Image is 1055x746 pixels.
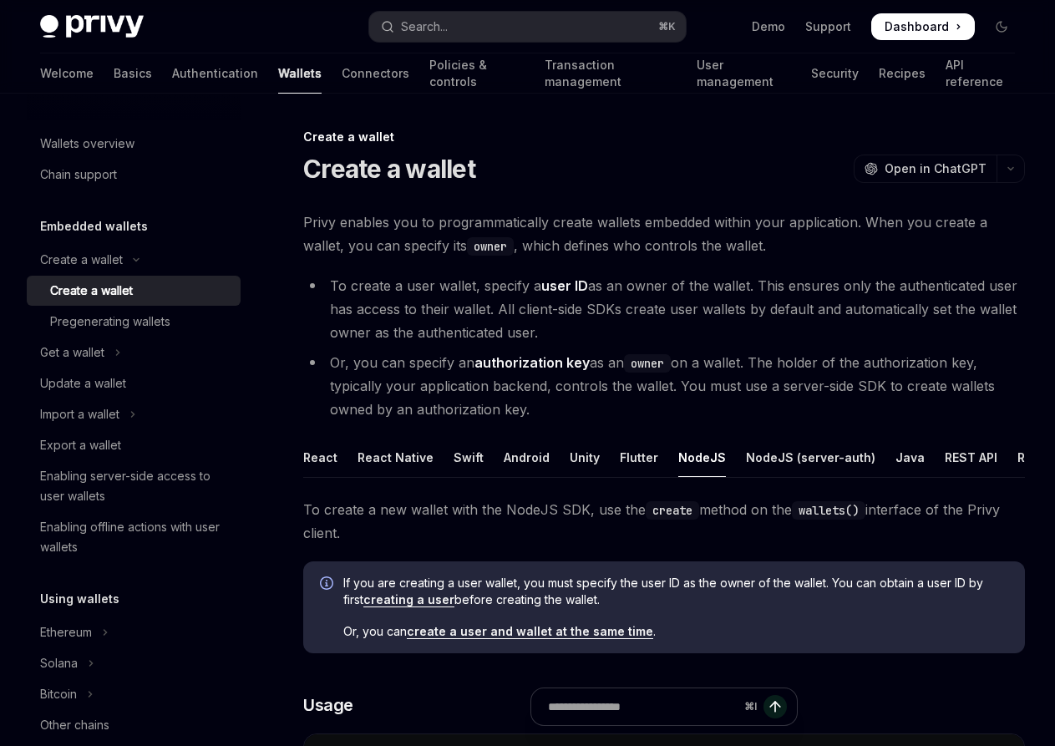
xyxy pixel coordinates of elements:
div: Enabling offline actions with user wallets [40,517,231,557]
a: Wallets overview [27,129,241,159]
strong: user ID [541,277,588,294]
div: NodeJS (server-auth) [746,438,875,477]
a: Enabling server-side access to user wallets [27,461,241,511]
a: Pregenerating wallets [27,307,241,337]
h5: Using wallets [40,589,119,609]
input: Ask a question... [548,688,738,725]
button: Toggle Get a wallet section [27,337,241,368]
button: Open search [369,12,685,42]
div: Ethereum [40,622,92,642]
h1: Create a wallet [303,154,475,184]
a: Support [805,18,851,35]
span: Privy enables you to programmatically create wallets embedded within your application. When you c... [303,211,1025,257]
strong: authorization key [474,354,590,371]
img: dark logo [40,15,144,38]
button: Toggle Create a wallet section [27,245,241,275]
div: Search... [401,17,448,37]
span: ⌘ K [658,20,676,33]
div: Update a wallet [40,373,126,393]
span: To create a new wallet with the NodeJS SDK, use the method on the interface of the Privy client. [303,498,1025,545]
a: Other chains [27,710,241,740]
a: Wallets [278,53,322,94]
a: Chain support [27,160,241,190]
code: wallets() [792,501,865,520]
a: Create a wallet [27,276,241,306]
div: Create a wallet [50,281,133,301]
span: If you are creating a user wallet, you must specify the user ID as the owner of the wallet. You c... [343,575,1008,608]
a: Authentication [172,53,258,94]
div: Import a wallet [40,404,119,424]
code: owner [467,237,514,256]
div: Java [895,438,925,477]
button: Toggle Import a wallet section [27,399,241,429]
a: Connectors [342,53,409,94]
div: Swift [454,438,484,477]
a: Update a wallet [27,368,241,398]
button: Toggle Ethereum section [27,617,241,647]
a: Basics [114,53,152,94]
a: create a user and wallet at the same time [407,624,653,639]
span: Or, you can . [343,623,1008,640]
a: Security [811,53,859,94]
a: Transaction management [545,53,677,94]
h5: Embedded wallets [40,216,148,236]
button: Send message [763,695,787,718]
div: Android [504,438,550,477]
div: React Native [358,438,434,477]
div: Bitcoin [40,684,77,704]
div: Wallets overview [40,134,134,154]
code: owner [624,354,671,373]
a: Welcome [40,53,94,94]
div: Solana [40,653,78,673]
span: Open in ChatGPT [885,160,987,177]
div: Pregenerating wallets [50,312,170,332]
svg: Info [320,576,337,593]
div: Create a wallet [40,250,123,270]
div: Other chains [40,715,109,735]
div: Create a wallet [303,129,1025,145]
div: React [303,438,337,477]
div: Enabling server-side access to user wallets [40,466,231,506]
div: Rust [1017,438,1043,477]
span: Dashboard [885,18,949,35]
button: Toggle dark mode [988,13,1015,40]
div: Export a wallet [40,435,121,455]
div: Chain support [40,165,117,185]
a: creating a user [363,592,454,607]
li: To create a user wallet, specify a as an owner of the wallet. This ensures only the authenticated... [303,274,1025,344]
a: Demo [752,18,785,35]
div: Get a wallet [40,343,104,363]
li: Or, you can specify an as an on a wallet. The holder of the authorization key, typically your app... [303,351,1025,421]
a: Recipes [879,53,926,94]
div: Unity [570,438,600,477]
div: REST API [945,438,997,477]
div: NodeJS [678,438,726,477]
code: create [646,501,699,520]
a: User management [697,53,790,94]
button: Toggle Solana section [27,648,241,678]
div: Flutter [620,438,658,477]
button: Toggle Bitcoin section [27,679,241,709]
a: Enabling offline actions with user wallets [27,512,241,562]
a: Dashboard [871,13,975,40]
a: Policies & controls [429,53,525,94]
button: Open in ChatGPT [854,155,997,183]
a: API reference [946,53,1015,94]
a: Export a wallet [27,430,241,460]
